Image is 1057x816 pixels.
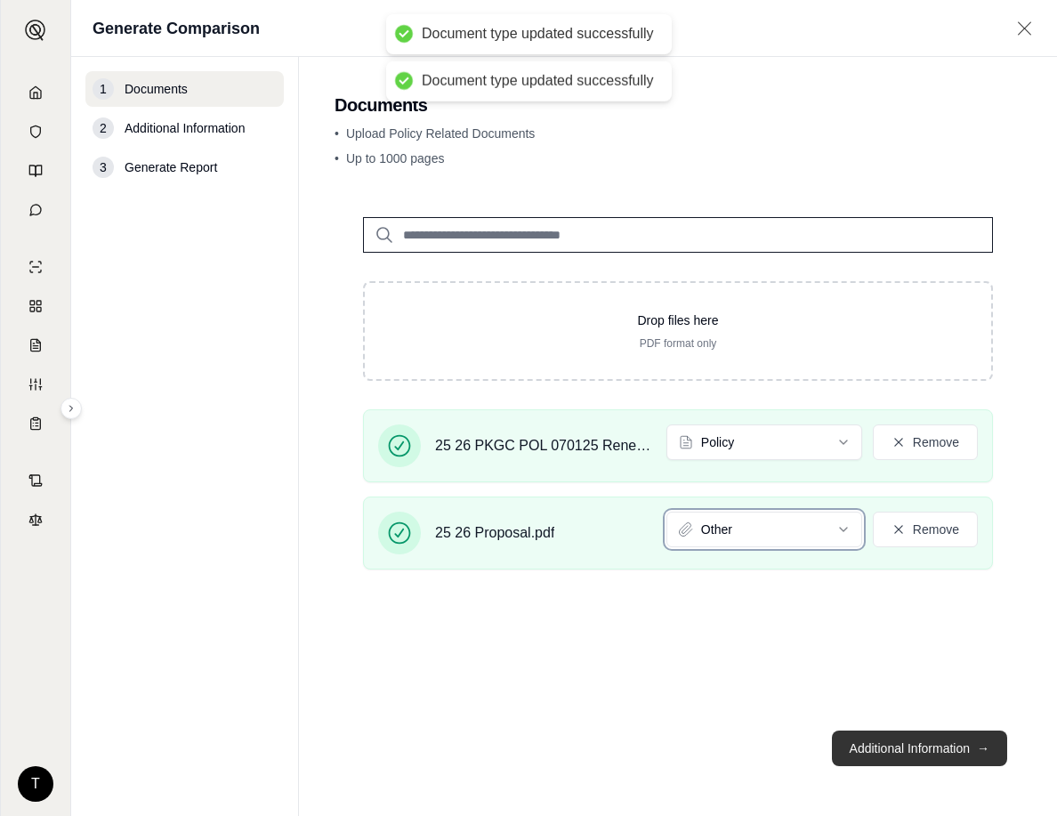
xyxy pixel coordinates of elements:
span: • [335,151,339,166]
button: Expand sidebar [18,12,53,48]
a: Chat [12,192,60,228]
a: Documents Vault [12,114,60,149]
p: PDF format only [393,336,963,351]
span: 25 26 Proposal.pdf [435,522,554,544]
div: 3 [93,157,114,178]
a: Claim Coverage [12,327,60,363]
span: 25 26 PKGC POL 070125 Renewal 01 UUNBM9LND.pdf [435,435,652,456]
button: Remove [873,424,978,460]
div: 1 [93,78,114,100]
h1: Generate Comparison [93,16,260,41]
span: Generate Report [125,158,217,176]
div: Document type updated successfully [422,25,654,44]
span: Additional Information [125,119,245,137]
a: Single Policy [12,249,60,285]
a: Prompt Library [12,153,60,189]
span: Upload Policy Related Documents [346,126,535,141]
span: Up to 1000 pages [346,151,445,166]
span: Documents [125,80,188,98]
img: Expand sidebar [25,20,46,41]
a: Contract Analysis [12,463,60,498]
p: Drop files here [393,311,963,329]
div: T [18,766,53,802]
span: • [335,126,339,141]
button: Additional Information→ [832,731,1007,766]
a: Home [12,75,60,110]
h2: Documents [335,93,1021,117]
a: Coverage Table [12,406,60,441]
a: Policy Comparisons [12,288,60,324]
button: Expand sidebar [61,398,82,419]
div: Document type updated successfully [422,72,654,91]
div: 2 [93,117,114,139]
button: Remove [873,512,978,547]
a: Custom Report [12,367,60,402]
span: → [977,739,989,757]
a: Legal Search Engine [12,502,60,537]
